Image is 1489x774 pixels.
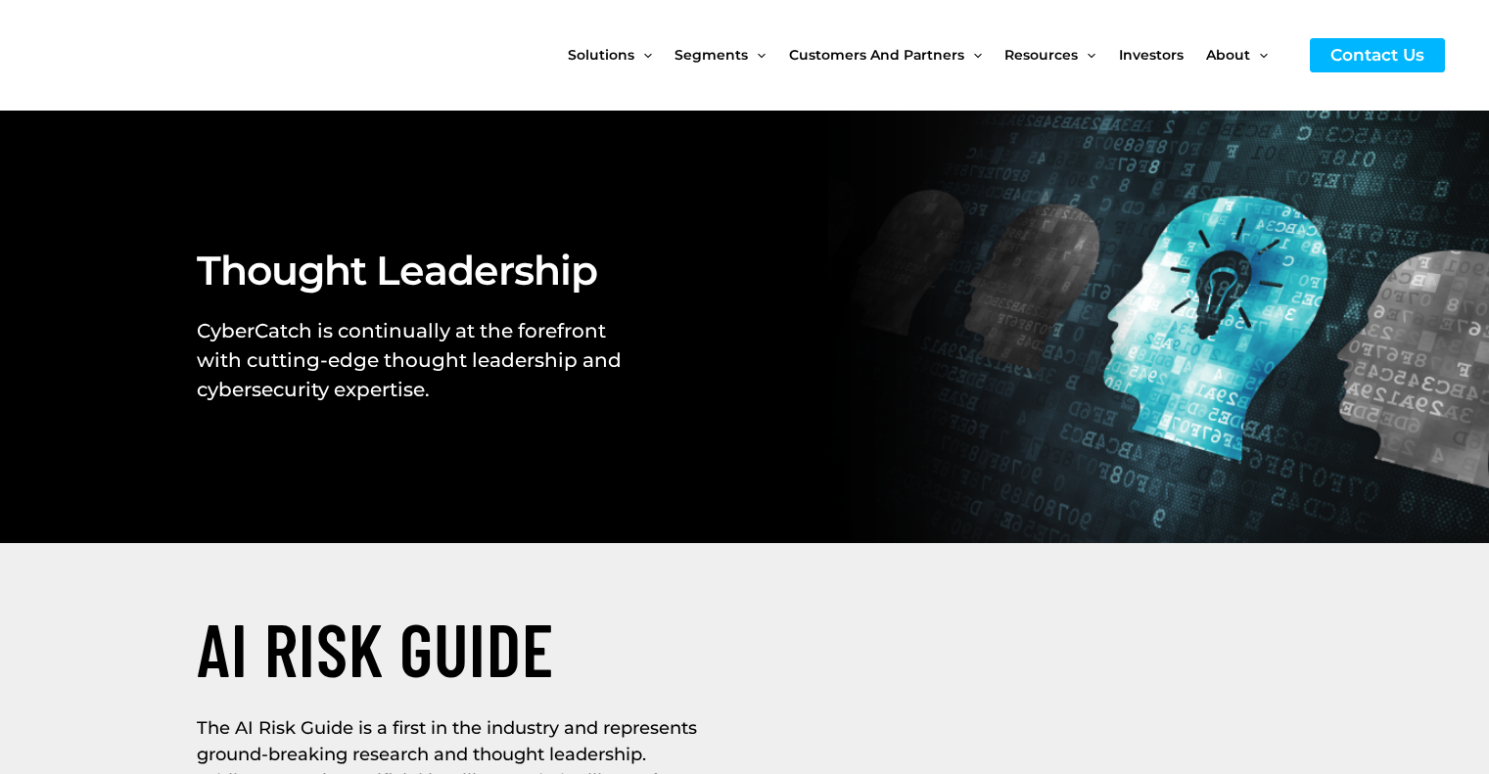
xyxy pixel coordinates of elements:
[748,14,766,96] span: Menu Toggle
[197,245,622,296] h2: Thought Leadership
[197,602,735,696] h2: AI RISK GUIDE
[34,15,269,96] img: CyberCatch
[1250,14,1268,96] span: Menu Toggle
[1119,14,1184,96] span: Investors
[1004,14,1078,96] span: Resources
[1078,14,1095,96] span: Menu Toggle
[1310,38,1445,72] a: Contact Us
[1206,14,1250,96] span: About
[568,14,634,96] span: Solutions
[568,14,1290,96] nav: Site Navigation: New Main Menu
[634,14,652,96] span: Menu Toggle
[197,316,622,404] h2: CyberCatch is continually at the forefront with cutting-edge thought leadership and cybersecurity...
[1119,14,1206,96] a: Investors
[789,14,964,96] span: Customers and Partners
[964,14,982,96] span: Menu Toggle
[675,14,748,96] span: Segments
